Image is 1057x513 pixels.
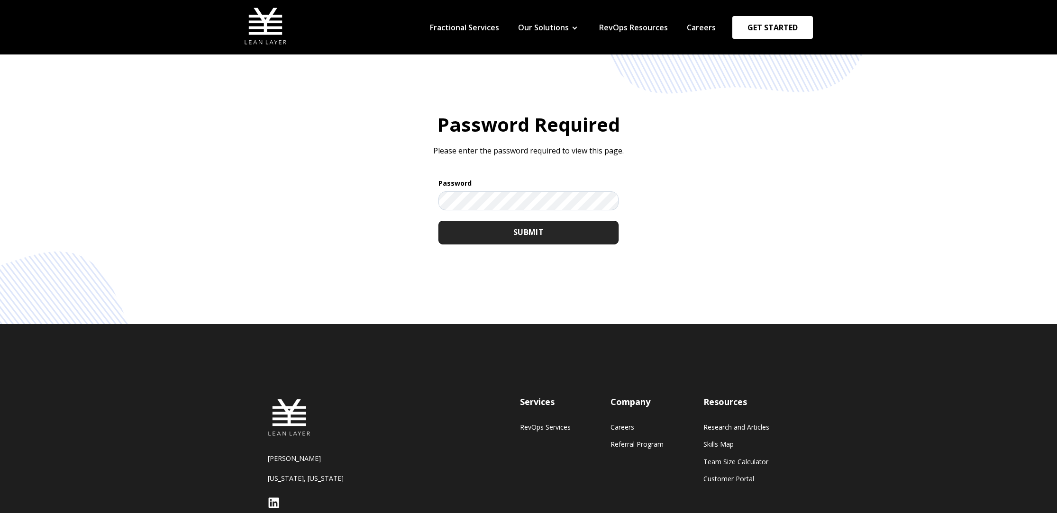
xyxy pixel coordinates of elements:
[611,423,664,431] a: Careers
[703,396,769,408] h3: Resources
[520,423,571,431] a: RevOps Services
[687,22,716,33] a: Careers
[268,474,386,483] p: [US_STATE], [US_STATE]
[611,440,664,448] a: Referral Program
[391,111,666,138] h1: Password Required
[703,423,769,431] a: Research and Articles
[430,22,499,33] a: Fractional Services
[438,179,619,188] span: Password
[244,5,287,47] img: Lean Layer Logo
[438,221,619,244] input: SUBMIT
[268,454,386,463] p: [PERSON_NAME]
[518,22,569,33] a: Our Solutions
[268,396,310,439] img: Lean Layer
[703,458,769,466] a: Team Size Calculator
[703,475,769,483] a: Customer Portal
[599,22,668,33] a: RevOps Resources
[420,22,725,33] div: Navigation Menu
[703,440,769,448] a: Skills Map
[520,396,571,408] h3: Services
[391,145,666,156] p: Please enter the password required to view this page.
[732,16,813,39] a: GET STARTED
[611,396,664,408] h3: Company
